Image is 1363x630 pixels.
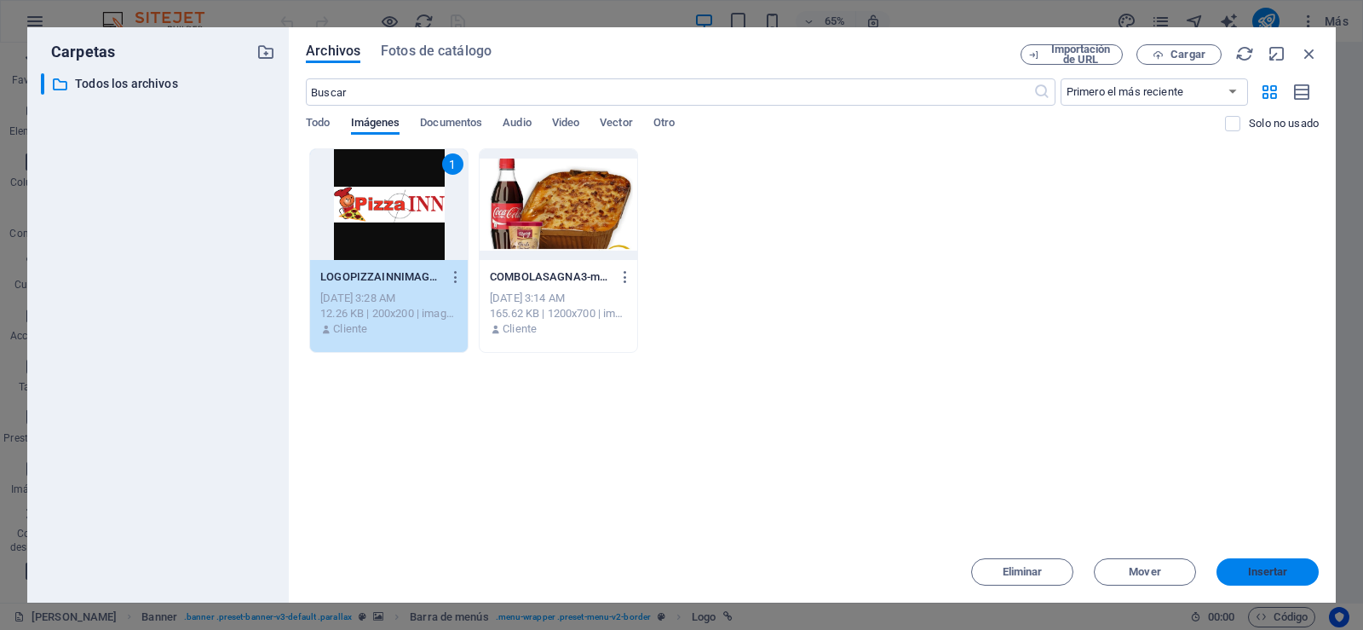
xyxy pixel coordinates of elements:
button: Insertar [1216,558,1319,586]
button: Cargar [1136,44,1222,65]
i: Minimizar [1268,44,1286,63]
span: Cargar [1170,49,1205,60]
span: Audio [503,113,531,136]
p: Todos los archivos [75,74,244,94]
button: Importación de URL [1021,44,1123,65]
span: Fotos de catálogo [381,41,492,61]
p: Cliente [333,321,367,337]
p: COMBOLASAGNA3-m2cav7KY36aK8FFY-CkFfw.jpeg [490,269,611,285]
input: Buscar [306,78,1032,106]
span: Archivos [306,41,360,61]
p: Solo muestra los archivos que no están usándose en el sitio web. Los archivos añadidos durante es... [1249,116,1319,131]
div: [DATE] 3:28 AM [320,291,457,306]
span: Importación de URL [1046,44,1115,65]
div: 165.62 KB | 1200x700 | image/jpeg [490,306,627,321]
p: Cliente [503,321,537,337]
button: Mover [1094,558,1196,586]
i: Cerrar [1300,44,1319,63]
span: Insertar [1248,567,1288,577]
i: Volver a cargar [1235,44,1254,63]
span: Otro [653,113,675,136]
p: Carpetas [41,41,115,63]
p: LOGOPIZZAINNIMAGEN_00DIDI-EGqIhoOJw1umjpy89MmlVw.png [320,269,441,285]
span: Video [552,113,579,136]
div: ​ [41,73,44,95]
div: 12.26 KB | 200x200 | image/png [320,306,457,321]
span: Todo [306,113,330,136]
span: Vector [600,113,633,136]
button: Eliminar [971,558,1073,586]
span: Documentos [420,113,482,136]
span: Eliminar [1003,567,1043,577]
span: Imágenes [351,113,400,136]
div: [DATE] 3:14 AM [490,291,627,306]
div: 1 [442,153,463,175]
i: Crear carpeta [256,43,275,61]
span: Mover [1129,567,1160,577]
